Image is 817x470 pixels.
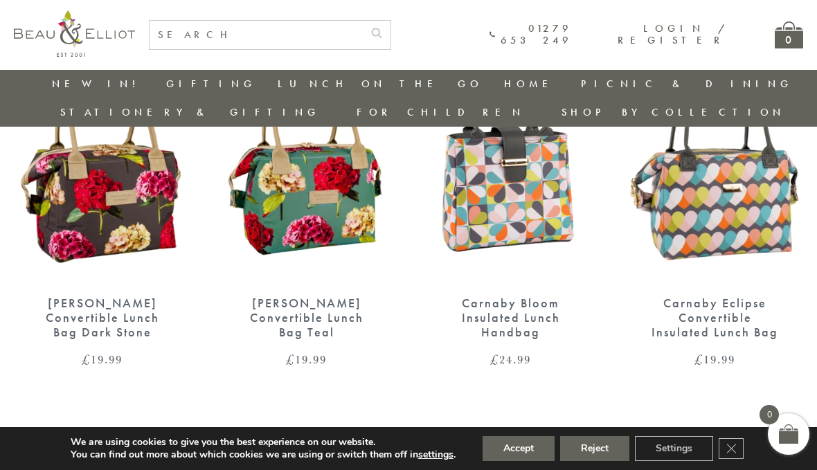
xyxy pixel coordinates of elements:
[627,55,803,365] a: Carnaby eclipse convertible lunch bag Carnaby Eclipse Convertible Insulated Lunch Bag £19.99
[490,23,573,47] a: 01279 653 249
[694,351,703,368] span: £
[166,77,256,91] a: Gifting
[218,55,395,365] a: Sarah Kelleher convertible lunch bag teal [PERSON_NAME] Convertible Lunch Bag Teal £19.99
[422,55,599,365] a: Carnaby Bloom Insulated Lunch Handbag Carnaby Bloom Insulated Lunch Handbag £24.99
[775,21,803,48] a: 0
[504,77,559,91] a: Home
[71,436,456,449] p: We are using cookies to give you the best experience on our website.
[286,351,327,368] bdi: 19.99
[14,55,190,282] img: Sarah Kelleher Lunch Bag Dark Stone
[618,21,726,47] a: Login / Register
[719,438,744,459] button: Close GDPR Cookie Banner
[60,105,320,119] a: Stationery & Gifting
[14,55,190,365] a: Sarah Kelleher Lunch Bag Dark Stone [PERSON_NAME] Convertible Lunch Bag Dark Stone £19.99
[418,449,454,461] button: settings
[286,351,295,368] span: £
[694,351,735,368] bdi: 19.99
[760,405,779,424] span: 0
[82,351,123,368] bdi: 19.99
[71,449,456,461] p: You can find out more about which cookies we are using or switch them off in .
[483,436,555,461] button: Accept
[38,296,166,339] div: [PERSON_NAME] Convertible Lunch Bag Dark Stone
[651,296,779,339] div: Carnaby Eclipse Convertible Insulated Lunch Bag
[242,296,370,339] div: [PERSON_NAME] Convertible Lunch Bag Teal
[490,351,531,368] bdi: 24.99
[278,77,483,91] a: Lunch On The Go
[218,55,395,282] img: Sarah Kelleher convertible lunch bag teal
[560,436,629,461] button: Reject
[82,351,91,368] span: £
[581,77,793,91] a: Picnic & Dining
[447,296,575,339] div: Carnaby Bloom Insulated Lunch Handbag
[357,105,525,119] a: For Children
[627,55,803,282] img: Carnaby eclipse convertible lunch bag
[14,10,135,57] img: logo
[562,105,785,119] a: Shop by collection
[150,21,363,49] input: SEARCH
[422,55,599,282] img: Carnaby Bloom Insulated Lunch Handbag
[490,351,499,368] span: £
[635,436,713,461] button: Settings
[52,77,145,91] a: New in!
